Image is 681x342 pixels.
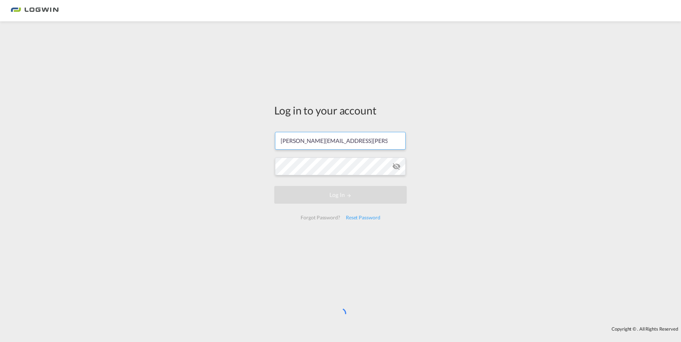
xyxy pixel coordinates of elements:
[11,3,59,19] img: bc73a0e0d8c111efacd525e4c8ad7d32.png
[275,132,406,150] input: Enter email/phone number
[298,211,343,224] div: Forgot Password?
[274,103,407,118] div: Log in to your account
[343,211,383,224] div: Reset Password
[392,162,401,171] md-icon: icon-eye-off
[274,186,407,204] button: LOGIN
